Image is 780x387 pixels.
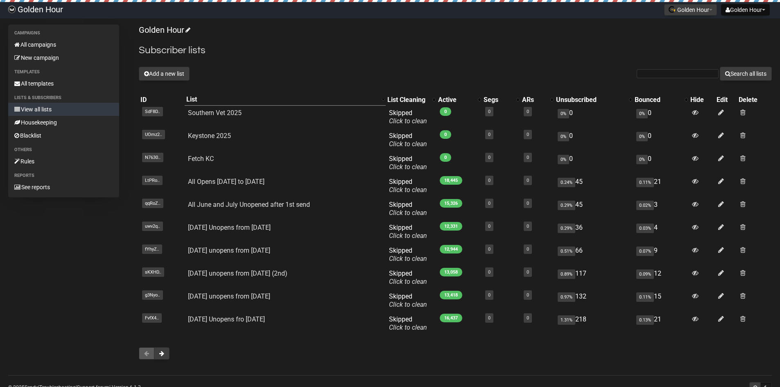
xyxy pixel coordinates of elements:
span: Skipped [389,178,427,194]
th: Segs: No sort applied, activate to apply an ascending sort [482,94,520,106]
img: 4dac617f81f68be36ebd0f5b3f5e31fd [8,6,16,13]
div: Active [438,96,474,104]
span: 0.29% [558,224,575,233]
span: Skipped [389,132,427,148]
div: Edit [717,96,736,104]
td: 0 [633,106,689,129]
div: ID [140,96,183,104]
span: 13,418 [440,291,462,299]
td: 0 [633,152,689,174]
a: 0 [488,201,491,206]
a: Click to clean [389,278,427,285]
td: 9 [633,243,689,266]
span: 0.02% [636,201,654,210]
a: Click to clean [389,324,427,331]
a: 0 [527,155,529,160]
td: 0 [554,129,633,152]
a: [DATE] unopens from [DATE] [188,247,270,254]
a: [DATE] Unopens fro [DATE] [188,315,265,323]
a: Housekeeping [8,116,119,129]
h2: Subscriber lists [139,43,772,58]
td: 218 [554,312,633,335]
button: Golden Hour [664,4,717,16]
button: Add a new list [139,67,190,81]
button: Search all lists [720,67,772,81]
td: 0 [633,129,689,152]
span: uwv2q.. [142,222,163,231]
td: 132 [554,289,633,312]
li: Others [8,145,119,155]
a: [DATE] unopens from [DATE] (2nd) [188,269,287,277]
div: Bounced [635,96,681,104]
a: 0 [527,132,529,137]
td: 15 [633,289,689,312]
span: 0.11% [636,292,654,302]
span: 0% [636,155,648,164]
a: View all lists [8,103,119,116]
div: Segs [484,96,512,104]
span: 0% [636,109,648,118]
a: See reports [8,181,119,194]
span: 12,331 [440,222,462,231]
a: 0 [488,292,491,298]
span: g3Nyo.. [142,290,163,300]
th: ARs: No sort applied, activate to apply an ascending sort [520,94,554,106]
span: SdF8D.. [142,107,163,116]
td: 21 [633,174,689,197]
span: Skipped [389,315,427,331]
button: Golden Hour [721,4,770,16]
span: 0 [440,153,451,162]
a: Click to clean [389,232,427,240]
span: 0.11% [636,178,654,187]
div: List [186,95,378,104]
span: 0% [636,132,648,141]
span: 0.89% [558,269,575,279]
a: 0 [488,269,491,275]
li: Reports [8,171,119,181]
a: Click to clean [389,163,427,171]
span: UOmz2.. [142,130,165,139]
a: All campaigns [8,38,119,51]
th: ID: No sort applied, sorting is disabled [139,94,185,106]
a: Southern Vet 2025 [188,109,242,117]
span: Skipped [389,292,427,308]
a: 0 [488,315,491,321]
a: Click to clean [389,255,427,263]
th: Delete: No sort applied, sorting is disabled [737,94,771,106]
span: Skipped [389,224,427,240]
a: 0 [527,201,529,206]
span: 0.97% [558,292,575,302]
li: Lists & subscribers [8,93,119,103]
a: Fetch KC [188,155,214,163]
a: [DATE] unopens from [DATE] [188,292,270,300]
th: Bounced: No sort applied, activate to apply an ascending sort [633,94,689,106]
div: List Cleaning [387,96,428,104]
td: 0 [554,152,633,174]
td: 36 [554,220,633,243]
span: Skipped [389,109,427,125]
a: Click to clean [389,186,427,194]
span: 0.03% [636,224,654,233]
a: Click to clean [389,209,427,217]
span: 0% [558,109,569,118]
span: FvfX4.. [142,313,162,323]
span: 0.07% [636,247,654,256]
img: favicons [669,6,675,13]
div: Delete [739,96,770,104]
td: 3 [633,197,689,220]
td: 0 [554,106,633,129]
span: 0 [440,107,451,116]
a: New campaign [8,51,119,64]
span: qqRoZ.. [142,199,163,208]
a: 0 [488,247,491,252]
a: Click to clean [389,117,427,125]
a: Keystone 2025 [188,132,231,140]
li: Templates [8,67,119,77]
a: All Opens [DATE] to [DATE] [188,178,265,186]
th: Active: No sort applied, activate to apply an ascending sort [436,94,482,106]
a: Click to clean [389,140,427,148]
span: 0.24% [558,178,575,187]
a: Rules [8,155,119,168]
td: 45 [554,174,633,197]
div: ARs [522,96,546,104]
